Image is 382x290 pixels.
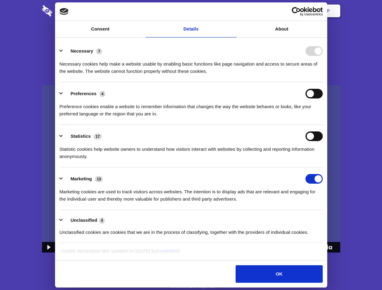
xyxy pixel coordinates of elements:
label: Preferences [70,91,96,96]
iframe: Drift Widget Chat Controller [352,260,375,283]
a: About [237,21,327,37]
div: Preference cookies enable a website to remember information that changes the way the website beha... [60,98,323,118]
div: Cookie declaration last updated on [DATE] by [57,247,325,259]
div: Unclassified cookies are cookies that we are in the process of classifying, together with the pro... [60,224,323,236]
a: Details [146,21,237,37]
button: Necessary (7) [60,46,106,56]
button: Unclassified (4) [60,217,109,224]
button: Statistics (17) [60,131,106,141]
label: Marketing [70,176,92,181]
div: Marketing cookies are used to track visitors across websites. The intention is to display ads tha... [60,184,323,203]
img: logo [60,8,69,15]
span: 13 [95,176,103,182]
span: 4 [100,91,105,97]
a: Contact [245,2,273,20]
label: Necessary [70,48,93,53]
a: Usercentrics Cookiebot - opens in a new window [270,7,323,16]
h1: Eliminate Slack Data Loss. [42,27,340,49]
button: OK [236,265,322,283]
a: Login [274,2,301,20]
label: Statistics [70,134,91,139]
a: Cookiebot [157,248,180,253]
span: 4 [99,217,105,224]
button: Play Video [42,242,54,253]
a: Pricing [178,2,204,20]
img: Sharesecret [42,85,340,253]
span: 7 [96,48,102,54]
div: Necessary cookies help make a website usable by enabling basic functions like page navigation and... [60,56,323,75]
div: Statistic cookies help website owners to understand how visitors interact with websites by collec... [60,141,323,160]
span: 17 [94,134,102,140]
button: Marketing (13) [60,174,107,184]
button: Preferences (4) [60,89,109,98]
img: logo-wordmark-white-trans-d4663122ce5f474addd5e946df7df03e33cb6a1c49d2221995e7729f52c070b2.svg [42,5,94,17]
h4: Auto-redaction of sensitive data, encrypted data sharing and self-destructing private chats. Shar... [42,55,340,75]
a: Consent [55,21,146,37]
